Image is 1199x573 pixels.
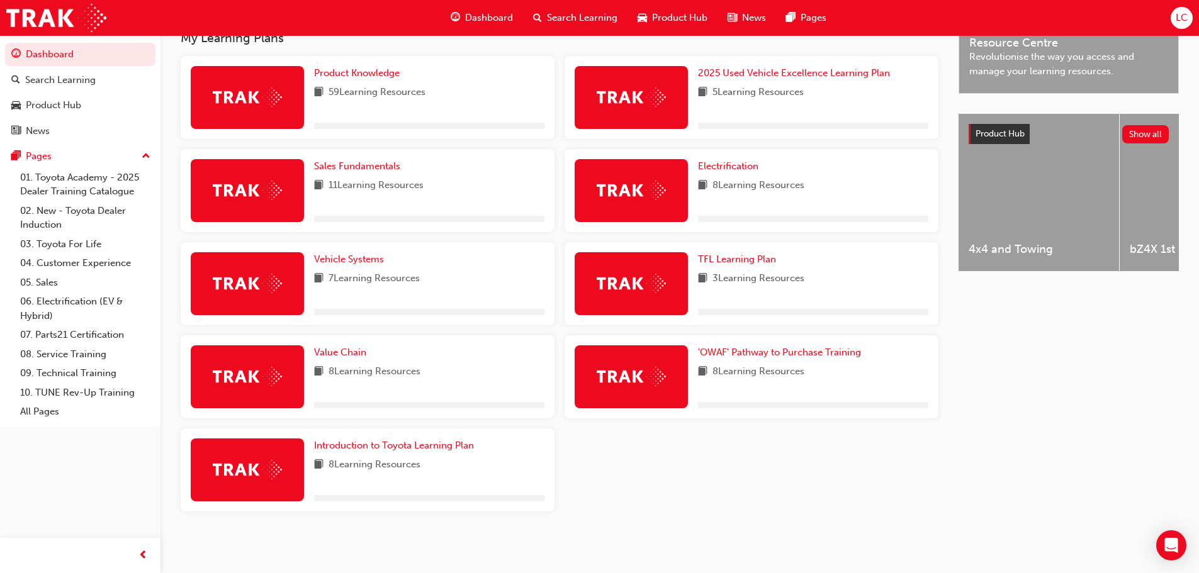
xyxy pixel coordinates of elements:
a: Value Chain [314,345,371,360]
span: Product Hub [652,11,707,25]
span: Product Hub [976,128,1025,139]
span: Revolutionise the way you access and manage your learning resources. [969,50,1168,78]
span: Value Chain [314,347,366,358]
span: Vehicle Systems [314,253,384,265]
span: Dashboard [465,11,513,25]
span: 59 Learning Resources [329,85,425,101]
a: 04. Customer Experience [15,253,155,273]
span: up-icon [142,148,150,165]
a: pages-iconPages [776,5,836,31]
div: Open Intercom Messenger [1156,530,1186,560]
span: 4x4 and Towing [969,242,1109,257]
a: search-iconSearch Learning [523,5,628,31]
img: Trak [213,87,282,107]
span: search-icon [533,10,542,26]
span: Pages [801,11,826,25]
div: Pages [26,149,52,164]
a: Introduction to Toyota Learning Plan [314,438,479,453]
span: book-icon [314,364,324,380]
img: Trak [213,274,282,293]
span: 'OWAF' Pathway to Purchase Training [698,347,861,358]
a: 03. Toyota For Life [15,235,155,254]
span: book-icon [314,85,324,101]
span: 3 Learning Resources [712,271,804,287]
span: pages-icon [786,10,796,26]
img: Trak [597,87,666,107]
button: Pages [5,145,155,168]
img: Trak [597,367,666,386]
a: guage-iconDashboard [441,5,523,31]
div: Product Hub [26,98,81,113]
img: Trak [213,460,282,479]
a: 2025 Used Vehicle Excellence Learning Plan [698,66,895,81]
a: Electrification [698,159,763,174]
span: book-icon [698,271,707,287]
button: DashboardSearch LearningProduct HubNews [5,40,155,145]
span: book-icon [698,85,707,101]
span: pages-icon [11,151,21,162]
a: 10. TUNE Rev-Up Training [15,383,155,403]
span: news-icon [11,126,21,137]
span: TFL Learning Plan [698,253,776,265]
span: 11 Learning Resources [329,178,424,194]
span: book-icon [314,178,324,194]
span: 8 Learning Resources [329,457,420,473]
span: 8 Learning Resources [329,364,420,380]
span: 8 Learning Resources [712,364,804,380]
button: Show all [1122,125,1169,143]
a: 09. Technical Training [15,364,155,383]
h3: My Learning Plans [181,31,938,45]
a: 4x4 and Towing [959,114,1119,271]
a: 05. Sales [15,273,155,292]
a: 02. New - Toyota Dealer Induction [15,201,155,235]
span: Search Learning [547,11,617,25]
div: Search Learning [25,73,96,87]
a: 'OWAF' Pathway to Purchase Training [698,345,866,360]
span: book-icon [698,364,707,380]
div: News [26,124,50,138]
a: Search Learning [5,69,155,92]
span: guage-icon [11,49,21,60]
a: 01. Toyota Academy - 2025 Dealer Training Catalogue [15,168,155,201]
span: car-icon [11,100,21,111]
a: Vehicle Systems [314,252,389,267]
span: 7 Learning Resources [329,271,420,287]
a: Product Hub [5,94,155,117]
a: news-iconNews [718,5,776,31]
a: Product HubShow all [969,124,1169,144]
span: prev-icon [138,548,148,564]
img: Trak [213,367,282,386]
a: Sales Fundamentals [314,159,405,174]
span: 2025 Used Vehicle Excellence Learning Plan [698,67,890,79]
img: Trak [6,4,106,32]
a: TFL Learning Plan [698,252,781,267]
span: news-icon [728,10,737,26]
span: car-icon [638,10,647,26]
span: book-icon [314,271,324,287]
button: LC [1171,7,1193,29]
img: Trak [213,181,282,200]
span: Welcome to your new Training Resource Centre [969,21,1168,50]
a: car-iconProduct Hub [628,5,718,31]
span: search-icon [11,75,20,86]
a: News [5,120,155,143]
span: Sales Fundamentals [314,160,400,172]
span: guage-icon [451,10,460,26]
span: LC [1176,11,1188,25]
span: Electrification [698,160,758,172]
a: 08. Service Training [15,345,155,364]
span: News [742,11,766,25]
span: 8 Learning Resources [712,178,804,194]
a: Product Knowledge [314,66,405,81]
span: book-icon [314,457,324,473]
img: Trak [597,274,666,293]
a: 07. Parts21 Certification [15,325,155,345]
span: book-icon [698,178,707,194]
img: Trak [597,181,666,200]
a: Dashboard [5,43,155,66]
a: All Pages [15,402,155,421]
span: Product Knowledge [314,67,400,79]
span: Introduction to Toyota Learning Plan [314,440,474,451]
